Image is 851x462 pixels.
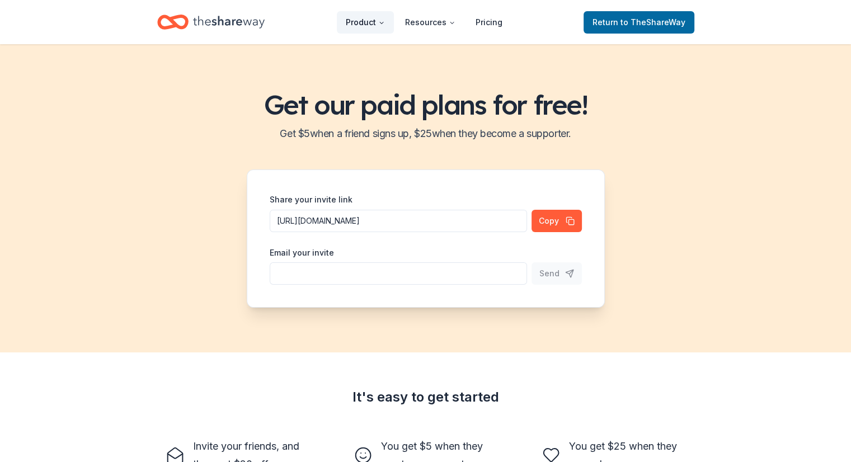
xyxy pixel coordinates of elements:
[584,11,694,34] a: Returnto TheShareWay
[337,9,511,35] nav: Main
[337,11,394,34] button: Product
[593,16,685,29] span: Return
[13,89,838,120] h1: Get our paid plans for free!
[157,9,265,35] a: Home
[396,11,464,34] button: Resources
[13,125,838,143] h2: Get $ 5 when a friend signs up, $ 25 when they become a supporter.
[620,17,685,27] span: to TheShareWay
[270,194,352,205] label: Share your invite link
[157,388,694,406] div: It's easy to get started
[532,210,582,232] button: Copy
[467,11,511,34] a: Pricing
[270,247,334,258] label: Email your invite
